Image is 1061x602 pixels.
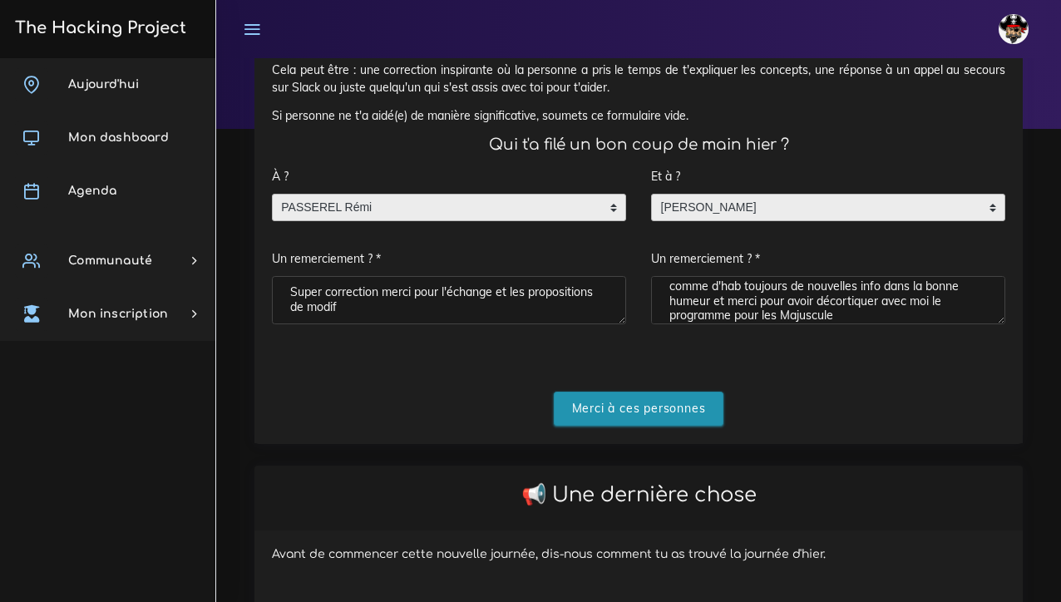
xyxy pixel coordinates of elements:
[554,392,724,426] input: Merci à ces personnes
[272,107,1005,124] p: Si personne ne t'a aidé(e) de manière significative, soumets ce formulaire vide.
[272,160,289,194] label: À ?
[273,195,600,221] span: PASSEREL Rémi
[272,136,1005,154] h4: Qui t'a filé un bon coup de main hier ?
[272,548,1005,562] h6: Avant de commencer cette nouvelle journée, dis-nous comment tu as trouvé la journée d'hier.
[272,242,381,276] label: Un remerciement ? *
[68,185,116,197] span: Agenda
[652,195,980,221] span: [PERSON_NAME]
[651,160,680,194] label: Et à ?
[10,19,186,37] h3: The Hacking Project
[272,483,1005,507] h2: 📢 Une dernière chose
[272,62,1005,96] p: Cela peut être : une correction inspirante où la personne a pris le temps de t'expliquer les conc...
[651,242,760,276] label: Un remerciement ? *
[68,308,168,320] span: Mon inscription
[68,254,152,267] span: Communauté
[68,131,169,144] span: Mon dashboard
[999,14,1029,44] img: avatar
[68,78,139,91] span: Aujourd'hui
